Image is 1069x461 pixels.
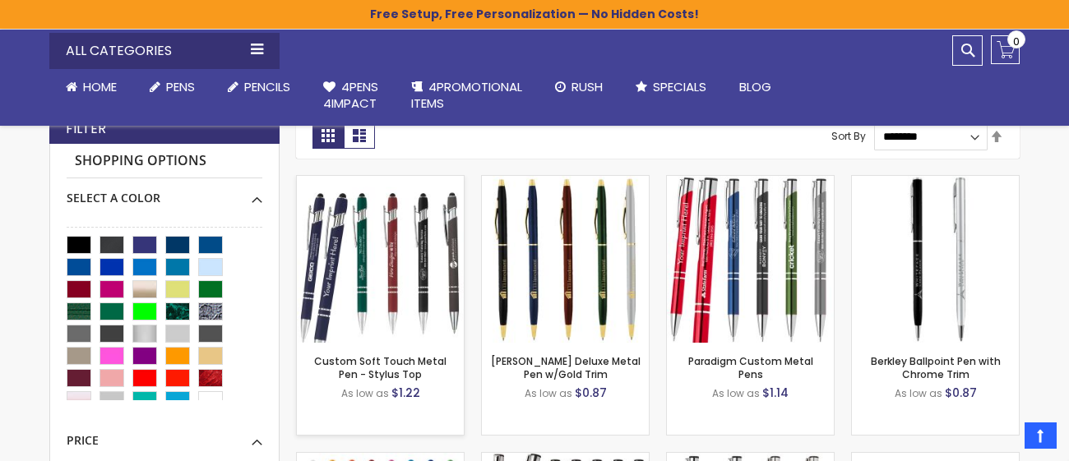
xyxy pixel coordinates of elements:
span: 0 [1013,34,1020,49]
a: Custom Soft Touch Metal Pen - Stylus Top [297,175,464,189]
span: As low as [895,386,942,400]
span: $1.14 [762,385,789,401]
a: Berkley Ballpoint Pen with Chrome Trim [871,354,1001,381]
a: Custom Soft Touch Metal Pen - Stylus Top [314,354,447,381]
a: Rush [539,69,619,105]
span: $0.87 [575,385,607,401]
strong: Filter [66,120,106,138]
a: Pens [133,69,211,105]
span: Pens [166,78,195,95]
strong: Grid [312,122,344,149]
span: Home [83,78,117,95]
span: 4Pens 4impact [323,78,378,112]
span: Specials [653,78,706,95]
span: Pencils [244,78,290,95]
a: 0 [991,35,1020,64]
label: Sort By [831,129,866,143]
a: Home [49,69,133,105]
img: Cooper Deluxe Metal Pen w/Gold Trim [482,176,649,343]
span: As low as [712,386,760,400]
img: Custom Soft Touch Metal Pen - Stylus Top [297,176,464,343]
a: Berkley Ballpoint Pen with Chrome Trim [852,175,1019,189]
a: [PERSON_NAME] Deluxe Metal Pen w/Gold Trim [491,354,641,381]
a: 4Pens4impact [307,69,395,122]
a: 4PROMOTIONALITEMS [395,69,539,122]
div: Price [67,421,262,449]
a: Cooper Deluxe Metal Pen w/Gold Trim [482,175,649,189]
a: Blog [723,69,788,105]
a: Top [1025,422,1057,449]
span: 4PROMOTIONAL ITEMS [411,78,522,112]
span: $0.87 [945,385,977,401]
span: Blog [739,78,771,95]
div: All Categories [49,33,280,69]
span: As low as [341,386,389,400]
div: Select A Color [67,178,262,206]
strong: Shopping Options [67,144,262,179]
a: Pencils [211,69,307,105]
span: As low as [525,386,572,400]
a: Specials [619,69,723,105]
a: Paradigm Plus Custom Metal Pens [667,175,834,189]
a: Paradigm Custom Metal Pens [688,354,813,381]
img: Paradigm Plus Custom Metal Pens [667,176,834,343]
span: $1.22 [391,385,420,401]
img: Berkley Ballpoint Pen with Chrome Trim [852,176,1019,343]
span: Rush [572,78,603,95]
